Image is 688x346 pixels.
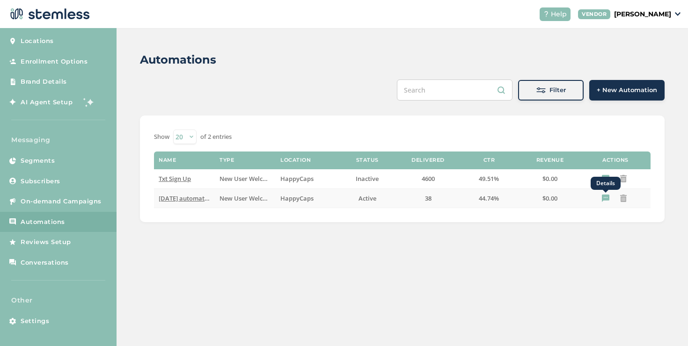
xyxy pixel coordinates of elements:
[641,301,688,346] iframe: Chat Widget
[551,9,567,19] span: Help
[356,157,379,163] label: Status
[21,197,102,206] span: On-demand Campaigns
[580,151,651,169] th: Actions
[280,195,332,202] label: HappyCaps
[425,194,432,202] span: 38
[220,195,271,202] label: New User Welcome
[524,195,576,202] label: $0.00
[518,80,584,101] button: Filter
[21,36,54,46] span: Locations
[159,157,176,163] label: Name
[341,175,393,183] label: Inactive
[21,217,65,227] span: Automations
[411,157,445,163] label: Delivered
[280,175,332,183] label: HappyCaps
[403,195,454,202] label: 38
[21,77,67,86] span: Brand Details
[140,51,216,68] h2: Automations
[675,12,681,16] img: icon_down-arrow-small-66adaf34.svg
[341,195,393,202] label: Active
[403,175,454,183] label: 4600
[21,57,88,66] span: Enrollment Options
[220,194,275,202] span: New User Welcome
[463,175,515,183] label: 49.51%
[154,132,169,142] label: Show
[220,175,271,183] label: New User Welcome
[159,175,210,183] label: Txt Sign Up
[21,258,69,267] span: Conversations
[159,194,214,202] span: [DATE] automation
[280,194,314,202] span: HappyCaps
[80,93,98,111] img: glitter-stars-b7820f95.gif
[422,174,435,183] span: 4600
[280,174,314,183] span: HappyCaps
[21,98,73,107] span: AI Agent Setup
[542,194,557,202] span: $0.00
[589,80,665,101] button: + New Automation
[463,195,515,202] label: 44.74%
[356,174,379,183] span: Inactive
[524,175,576,183] label: $0.00
[599,192,614,205] button: Details
[597,86,657,95] span: + New Automation
[280,157,311,163] label: Location
[159,174,191,183] span: Txt Sign Up
[542,174,557,183] span: $0.00
[479,194,499,202] span: 44.74%
[21,317,49,326] span: Settings
[200,132,232,142] label: of 2 entries
[220,157,234,163] label: Type
[483,157,495,163] label: CTR
[21,177,60,186] span: Subscribers
[159,195,210,202] label: halloween automation
[479,174,499,183] span: 49.51%
[397,79,512,101] input: Search
[7,5,90,23] img: logo-dark-0685b13c.svg
[21,156,55,166] span: Segments
[21,238,71,247] span: Reviews Setup
[578,9,610,19] div: VENDOR
[614,9,671,19] p: [PERSON_NAME]
[543,11,549,17] img: icon-help-white-03924b79.svg
[220,174,275,183] span: New User Welcome
[591,177,621,190] div: Details
[359,194,376,202] span: Active
[549,86,566,95] span: Filter
[536,157,564,163] label: Revenue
